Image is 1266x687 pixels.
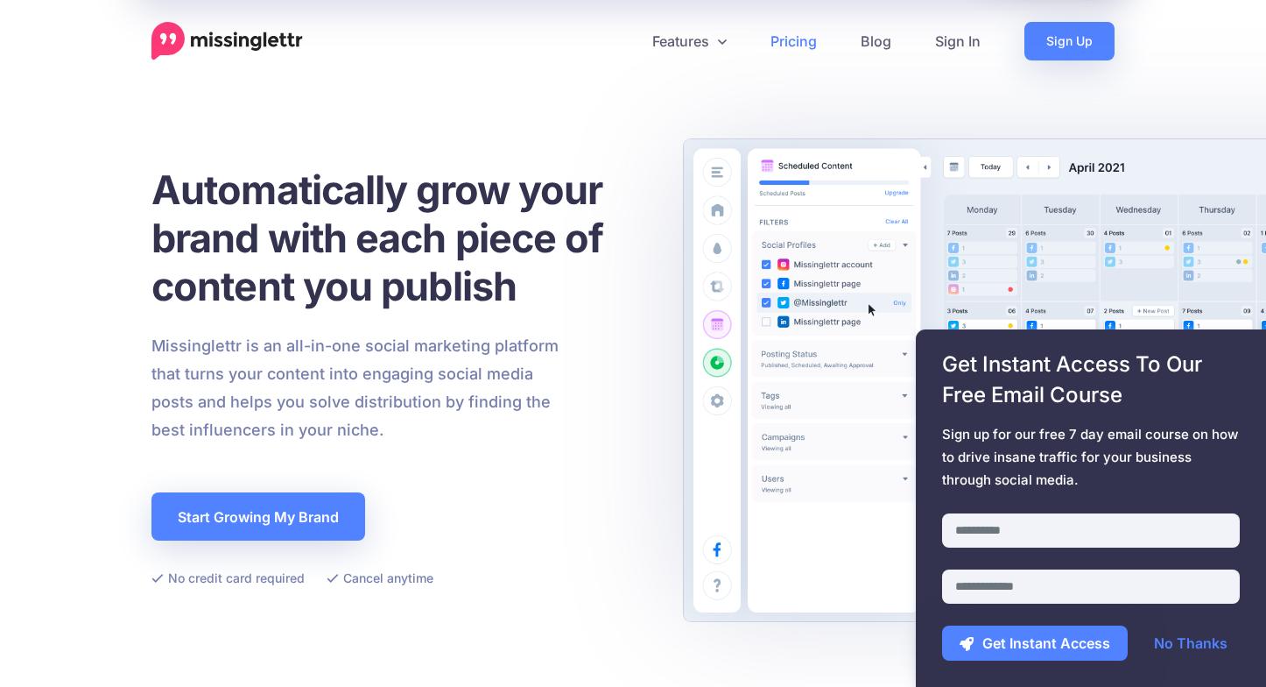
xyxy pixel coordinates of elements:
[913,22,1002,60] a: Sign In
[749,22,839,60] a: Pricing
[151,332,559,444] p: Missinglettr is an all-in-one social marketing platform that turns your content into engaging soc...
[151,22,303,60] a: Home
[1136,626,1245,661] a: No Thanks
[151,166,646,310] h1: Automatically grow your brand with each piece of content you publish
[942,349,1240,410] span: Get Instant Access To Our Free Email Course
[839,22,913,60] a: Blog
[942,626,1128,661] button: Get Instant Access
[327,567,433,589] li: Cancel anytime
[1024,22,1115,60] a: Sign Up
[630,22,749,60] a: Features
[942,423,1240,492] span: Sign up for our free 7 day email course on how to drive insane traffic for your business through ...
